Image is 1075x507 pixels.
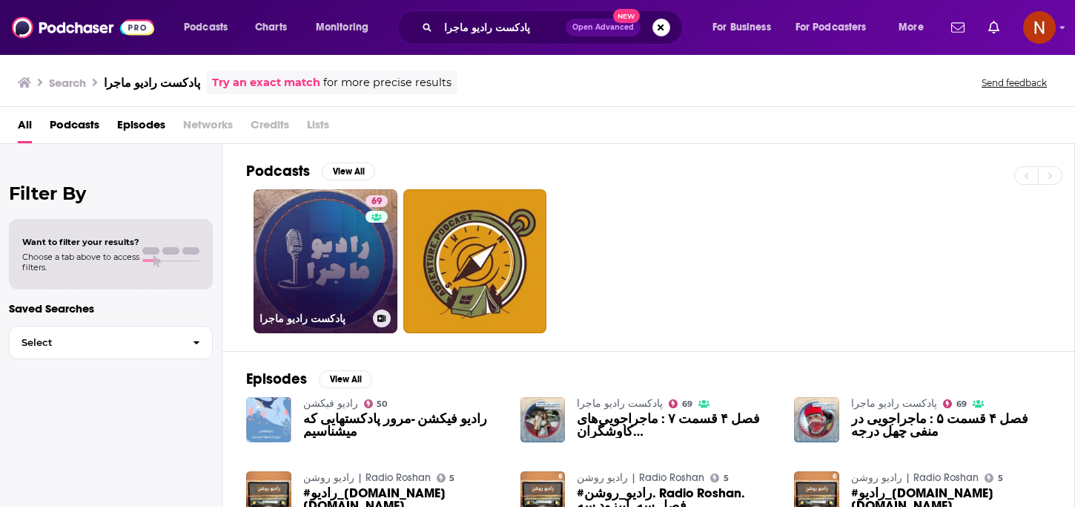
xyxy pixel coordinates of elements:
span: فصل ۴ قسمت ۷ : ماجراجویی‌های کاوشگران [DEMOGRAPHIC_DATA]، [PERSON_NAME] و [PERSON_NAME] [577,413,776,438]
button: Open AdvancedNew [566,19,641,36]
a: 5 [437,474,455,483]
a: رادیو فیکشن [303,397,358,410]
h3: Search [49,76,86,90]
img: فصل ۴ قسمت ۷ : ماجراجویی‌های کاوشگران ایرانی، نیکا و حسین [520,397,566,442]
a: 69 [943,399,967,408]
a: Show notifications dropdown [945,15,970,40]
a: PodcastsView All [246,162,375,180]
span: Logged in as AdelNBM [1023,11,1056,44]
span: Credits [251,113,289,143]
a: 5 [985,474,1003,483]
span: Open Advanced [572,24,634,31]
img: فصل ۴ قسمت ۵ : ماجراجویی در منفی چهل درجه [794,397,839,442]
input: Search podcasts, credits, & more... [438,16,566,39]
h2: Episodes [246,370,307,388]
span: 69 [956,401,967,408]
span: 5 [449,475,454,482]
button: View All [319,370,372,388]
a: رادیو فیکشن -مرور پادکستهایی که میشناسیم [303,413,503,438]
span: For Podcasters [795,17,867,38]
span: 50 [377,401,387,408]
h3: پادکست رادیو ماجرا [104,76,200,90]
span: Charts [255,17,287,38]
p: Saved Searches [9,301,213,315]
span: More [899,17,924,38]
button: Select [9,326,213,359]
button: open menu [173,16,247,39]
a: EpisodesView All [246,370,372,388]
span: 69 [371,194,382,209]
span: New [613,9,640,23]
a: 69پادکست رادیو ماجرا [254,189,397,333]
button: open menu [702,16,790,39]
a: Episodes [117,113,165,143]
a: فصل ۴ قسمت ۵ : ماجراجویی در منفی چهل درجه [851,413,1051,438]
span: Select [10,338,181,347]
a: Show notifications dropdown [982,15,1005,40]
button: open menu [305,16,388,39]
h3: پادکست رادیو ماجرا [259,313,367,325]
a: All [18,113,32,143]
span: Monitoring [316,17,368,38]
a: فصل ۴ قسمت ۷ : ماجراجویی‌های کاوشگران ایرانی، نیکا و حسین [577,413,776,438]
span: Want to filter your results? [22,237,139,247]
span: Networks [183,113,233,143]
a: پادکست رادیو ماجرا [851,397,937,410]
span: for more precise results [323,74,451,91]
button: Show profile menu [1023,11,1056,44]
a: 5 [710,474,729,483]
img: Podchaser - Follow, Share and Rate Podcasts [12,13,154,42]
a: 69 [669,399,692,408]
a: 69 [365,195,388,207]
span: For Business [712,17,771,38]
a: رادیو روشن | Radio Roshan [851,471,979,484]
button: Send feedback [977,76,1051,89]
button: open menu [888,16,942,39]
img: رادیو فیکشن -مرور پادکستهایی که میشناسیم [246,397,291,442]
span: 5 [998,475,1003,482]
span: Choose a tab above to access filters. [22,252,139,272]
a: رادیو روشن | Radio Roshan [577,471,704,484]
a: رادیو روشن | Radio Roshan [303,471,431,484]
button: View All [322,163,375,180]
span: Lists [307,113,329,143]
a: پادکست رادیو ماجرا [577,397,663,410]
a: Podcasts [50,113,99,143]
div: Search podcasts, credits, & more... [411,10,697,45]
h2: Podcasts [246,162,310,180]
a: Charts [245,16,296,39]
img: User Profile [1023,11,1056,44]
h2: Filter By [9,183,213,204]
button: open menu [786,16,888,39]
span: Podcasts [184,17,228,38]
span: 69 [682,401,692,408]
a: 50 [364,399,388,408]
a: Try an exact match [212,74,320,91]
span: 5 [724,475,729,482]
